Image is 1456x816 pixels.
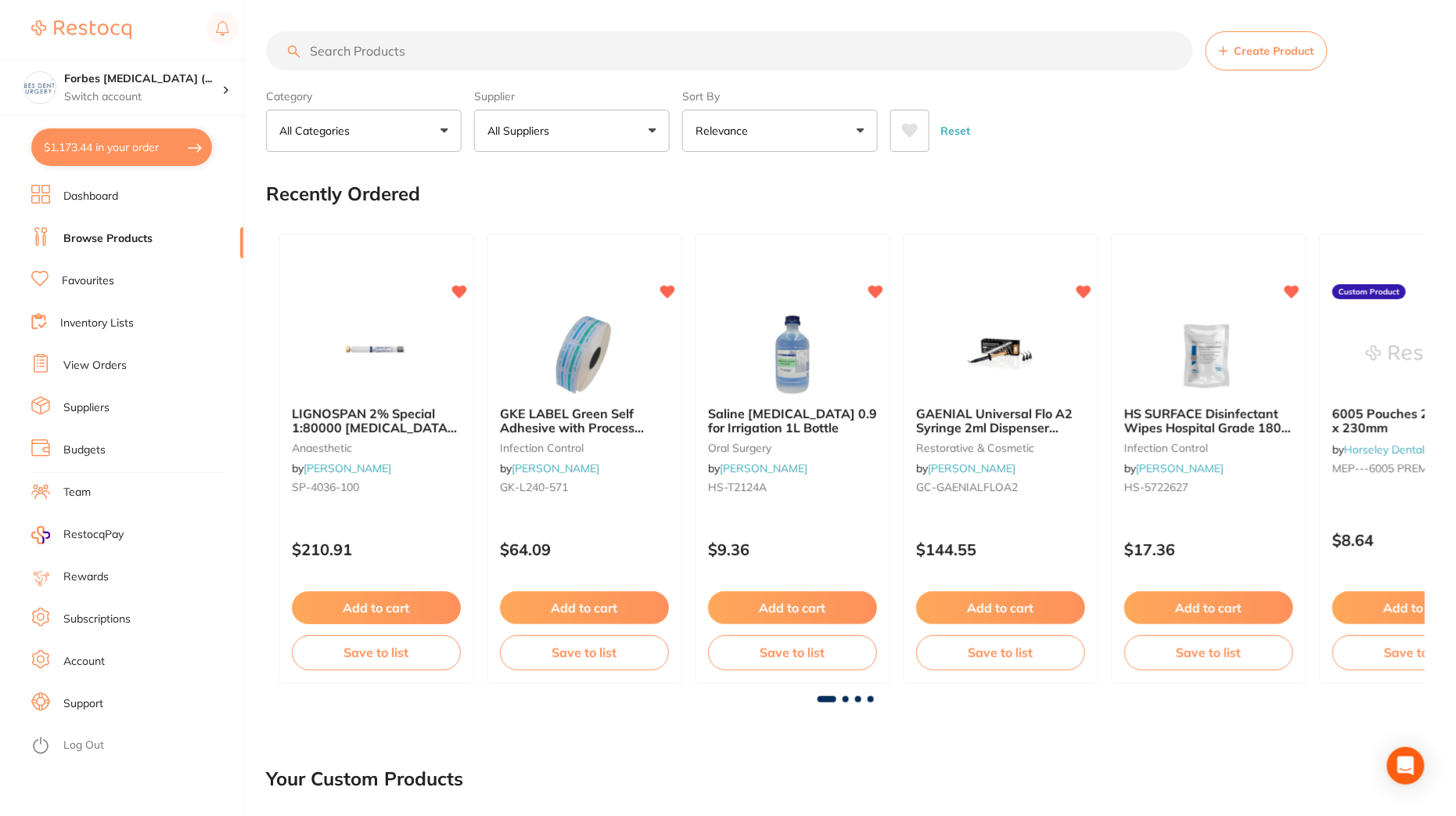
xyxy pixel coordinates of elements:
label: Sort By [682,89,878,103]
button: Save to list [1124,635,1293,670]
a: Browse Products [63,231,153,247]
button: Add to cart [500,591,669,624]
label: Supplier [474,89,670,103]
button: Save to list [916,635,1085,670]
span: RestocqPay [63,527,124,543]
a: Rewards [63,569,109,585]
img: GKE LABEL Green Self Adhesive with Process Indicator x 750 [534,316,635,394]
a: [PERSON_NAME] [928,461,1016,475]
p: $144.55 [916,540,1085,558]
small: oral surgery [708,442,877,454]
span: Create Product [1235,45,1314,57]
div: Open Intercom Messenger [1387,747,1425,785]
button: $1,173.44 in your order [31,128,212,166]
button: Reset [936,110,975,152]
img: Restocq Logo [31,20,131,39]
a: Budgets [63,442,106,458]
button: Add to cart [1124,591,1293,624]
a: Team [63,485,91,500]
button: Create Product [1206,31,1328,70]
label: Category [266,89,462,103]
button: Add to cart [708,591,877,624]
img: Saline Sodium Chloride 0.9 for Irrigation 1L Bottle [742,316,843,394]
p: $17.36 [1124,540,1293,558]
a: Horseley Dental [1344,442,1425,457]
input: Search Products [266,31,1193,70]
p: Relevance [696,123,754,139]
img: GAENIAL Universal Flo A2 Syringe 2ml Dispenser Tipsx20 [950,316,1052,394]
a: Suppliers [63,400,110,416]
b: HS SURFACE Disinfectant Wipes Hospital Grade 180 Refills [1124,406,1293,435]
h2: Your Custom Products [266,768,463,790]
img: Forbes Dental Surgery (DentalTown 6) [24,72,56,103]
a: Subscriptions [63,612,131,627]
a: [PERSON_NAME] [304,461,391,475]
b: LIGNOSPAN 2% Special 1:80000 adrenalin 2.2ml 2xBox 50 Blue [292,406,461,435]
small: GC-GAENIALFLOA2 [916,481,1085,493]
span: by [708,461,807,475]
small: anaesthetic [292,442,461,454]
p: $210.91 [292,540,461,558]
span: by [916,461,1016,475]
a: Support [63,696,103,712]
a: [PERSON_NAME] [512,461,599,475]
small: GK-L240-571 [500,481,669,493]
p: $64.09 [500,540,669,558]
span: by [292,461,391,475]
p: All Categories [279,123,356,139]
button: Save to list [500,635,669,670]
span: by [1332,442,1425,457]
button: Add to cart [916,591,1085,624]
small: infection control [500,442,669,454]
button: All Suppliers [474,110,670,152]
img: RestocqPay [31,526,50,544]
small: HS-T2124A [708,481,877,493]
p: All Suppliers [487,123,555,139]
small: restorative & cosmetic [916,442,1085,454]
img: LIGNOSPAN 2% Special 1:80000 adrenalin 2.2ml 2xBox 50 Blue [325,316,427,394]
img: HS SURFACE Disinfectant Wipes Hospital Grade 180 Refills [1158,316,1260,394]
a: [PERSON_NAME] [720,461,807,475]
a: Dashboard [63,189,118,204]
b: Saline Sodium Chloride 0.9 for Irrigation 1L Bottle [708,406,877,435]
button: Relevance [682,110,878,152]
label: Custom Product [1332,284,1406,300]
p: $9.36 [708,540,877,558]
span: by [500,461,599,475]
a: [PERSON_NAME] [1136,461,1224,475]
a: Log Out [63,738,104,753]
small: HS-5722627 [1124,481,1293,493]
button: Save to list [292,635,461,670]
a: Restocq Logo [31,12,131,48]
button: Add to cart [292,591,461,624]
b: GKE LABEL Green Self Adhesive with Process Indicator x 750 [500,406,669,435]
h4: Forbes Dental Surgery (DentalTown 6) [64,71,222,87]
a: View Orders [63,358,127,374]
b: GAENIAL Universal Flo A2 Syringe 2ml Dispenser Tipsx20 [916,406,1085,435]
button: All Categories [266,110,462,152]
small: SP-4036-100 [292,481,461,493]
h2: Recently Ordered [266,183,420,205]
small: infection control [1124,442,1293,454]
a: Favourites [62,273,114,289]
a: Account [63,654,105,670]
p: Switch account [64,89,222,105]
button: Log Out [31,734,239,759]
a: Inventory Lists [60,316,134,331]
button: Save to list [708,635,877,670]
a: RestocqPay [31,526,124,544]
span: by [1124,461,1224,475]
